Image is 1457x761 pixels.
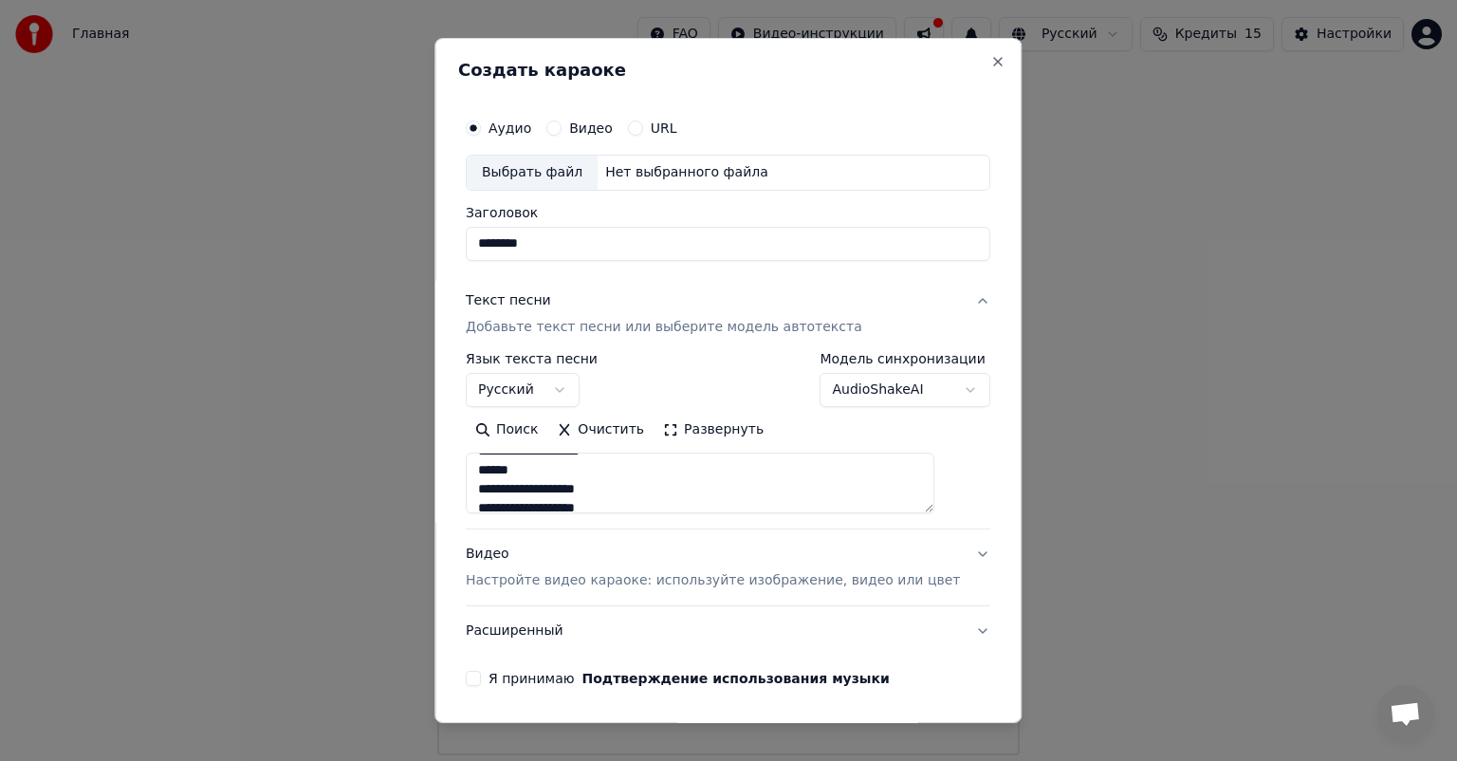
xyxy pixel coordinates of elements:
label: URL [651,121,677,135]
p: Настройте видео караоке: используйте изображение, видео или цвет [466,571,960,590]
button: Развернуть [654,415,773,445]
div: Видео [466,545,960,590]
label: Заголовок [466,206,990,219]
h2: Создать караоке [458,62,998,79]
label: Видео [569,121,613,135]
button: Поиск [466,415,547,445]
label: Язык текста песни [466,352,598,365]
label: Я принимаю [489,672,890,685]
label: Аудио [489,121,531,135]
div: Нет выбранного файла [598,163,776,182]
p: Добавьте текст песни или выберите модель автотекста [466,318,862,337]
button: ВидеоНастройте видео караоке: используйте изображение, видео или цвет [466,529,990,605]
button: Я принимаю [582,672,890,685]
div: Текст песниДобавьте текст песни или выберите модель автотекста [466,352,990,529]
button: Очистить [548,415,655,445]
div: Выбрать файл [467,156,598,190]
div: Текст песни [466,291,551,310]
button: Расширенный [466,606,990,656]
label: Модель синхронизации [821,352,991,365]
button: Текст песниДобавьте текст песни или выберите модель автотекста [466,276,990,352]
